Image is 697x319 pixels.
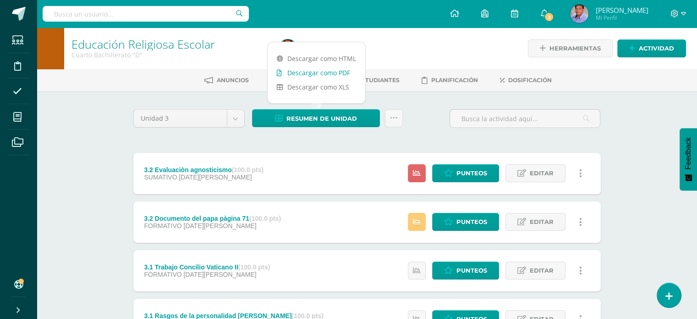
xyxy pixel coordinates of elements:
[279,39,297,58] img: 92459bc38e4c31e424b558ad48554e40.png
[71,50,268,59] div: Cuarto Bachillerato 'D'
[183,271,256,278] span: [DATE][PERSON_NAME]
[71,38,268,50] h1: Educación Religiosa Escolar
[238,263,270,271] strong: (100.0 pts)
[144,263,270,271] div: 3.1 Trabajo Concilio Vaticano II
[71,36,215,52] a: Educación Religiosa Escolar
[217,77,249,84] span: Anuncios
[431,77,478,84] span: Planificación
[232,166,263,173] strong: (100.0 pts)
[141,110,220,127] span: Unidad 3
[345,73,400,88] a: Estudiantes
[183,222,256,229] span: [DATE][PERSON_NAME]
[508,77,552,84] span: Dosificación
[179,173,252,181] span: [DATE][PERSON_NAME]
[286,110,357,127] span: Resumen de unidad
[680,128,697,190] button: Feedback - Mostrar encuesta
[432,213,499,231] a: Punteos
[432,164,499,182] a: Punteos
[144,173,177,181] span: SUMATIVO
[43,6,249,22] input: Busca un usuario...
[422,73,478,88] a: Planificación
[456,262,487,279] span: Punteos
[268,66,365,80] a: Descargar como PDF
[530,262,554,279] span: Editar
[684,137,692,169] span: Feedback
[530,165,554,182] span: Editar
[549,40,601,57] span: Herramientas
[144,166,263,173] div: 3.2 Evaluaciòn agnosticismo
[134,110,244,127] a: Unidad 3
[204,73,249,88] a: Anuncios
[570,5,588,23] img: 92459bc38e4c31e424b558ad48554e40.png
[268,51,365,66] a: Descargar como HTML
[252,109,380,127] a: Resumen de unidad
[595,14,648,22] span: Mi Perfil
[530,213,554,230] span: Editar
[432,262,499,280] a: Punteos
[450,110,600,128] input: Busca la actividad aquí...
[144,222,181,229] span: FORMATIVO
[249,215,281,222] strong: (100.0 pts)
[456,165,487,182] span: Punteos
[358,77,400,84] span: Estudiantes
[500,73,552,88] a: Dosificación
[268,80,365,94] a: Descargar como XLS
[144,215,281,222] div: 3.2 Documento del papa pàgina 71
[456,213,487,230] span: Punteos
[144,271,181,278] span: FORMATIVO
[528,39,613,57] a: Herramientas
[639,40,674,57] span: Actividad
[544,12,554,22] span: 2
[595,6,648,15] span: [PERSON_NAME]
[617,39,686,57] a: Actividad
